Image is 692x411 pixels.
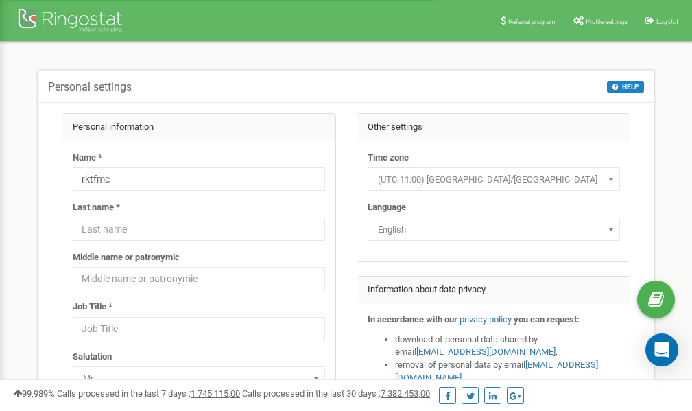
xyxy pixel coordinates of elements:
span: English [368,218,620,241]
label: Middle name or patronymic [73,251,180,264]
span: (UTC-11:00) Pacific/Midway [372,170,615,189]
strong: you can request: [514,314,580,325]
span: Calls processed in the last 30 days : [242,388,430,399]
span: Profile settings [586,18,628,25]
a: privacy policy [460,314,512,325]
input: Last name [73,218,325,241]
label: Language [368,201,406,214]
span: Referral program [508,18,556,25]
span: Log Out [656,18,678,25]
div: Other settings [357,114,630,141]
div: Information about data privacy [357,277,630,304]
input: Name [73,167,325,191]
h5: Personal settings [48,81,132,93]
label: Time zone [368,152,409,165]
label: Salutation [73,351,112,364]
label: Name * [73,152,102,165]
span: Mr. [77,369,320,388]
span: Calls processed in the last 7 days : [57,388,240,399]
u: 1 745 115,00 [191,388,240,399]
input: Job Title [73,317,325,340]
li: download of personal data shared by email , [395,333,620,359]
span: (UTC-11:00) Pacific/Midway [368,167,620,191]
input: Middle name or patronymic [73,267,325,290]
span: Mr. [73,366,325,390]
span: English [372,220,615,239]
span: 99,989% [14,388,55,399]
label: Last name * [73,201,120,214]
li: removal of personal data by email , [395,359,620,384]
u: 7 382 453,00 [381,388,430,399]
a: [EMAIL_ADDRESS][DOMAIN_NAME] [416,347,556,357]
div: Open Intercom Messenger [645,333,678,366]
strong: In accordance with our [368,314,457,325]
div: Personal information [62,114,335,141]
button: HELP [607,81,644,93]
label: Job Title * [73,301,112,314]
